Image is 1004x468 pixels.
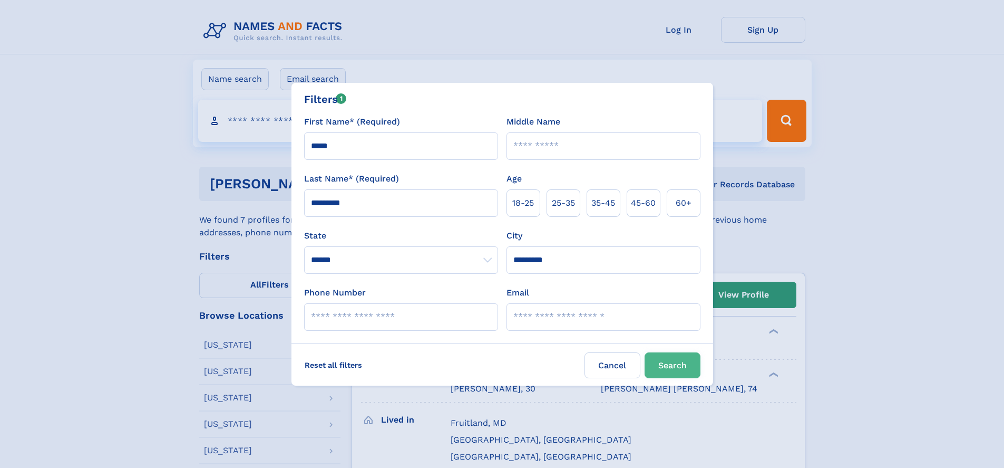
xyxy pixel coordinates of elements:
[506,230,522,242] label: City
[304,286,366,299] label: Phone Number
[506,116,560,128] label: Middle Name
[304,91,347,107] div: Filters
[512,197,534,209] span: 18‑25
[304,173,399,185] label: Last Name* (Required)
[298,352,369,378] label: Reset all filters
[631,197,656,209] span: 45‑60
[506,173,522,185] label: Age
[304,230,498,242] label: State
[591,197,615,209] span: 35‑45
[304,116,400,128] label: First Name* (Required)
[676,197,691,209] span: 60+
[552,197,575,209] span: 25‑35
[506,286,529,299] label: Email
[584,352,640,378] label: Cancel
[645,352,700,378] button: Search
